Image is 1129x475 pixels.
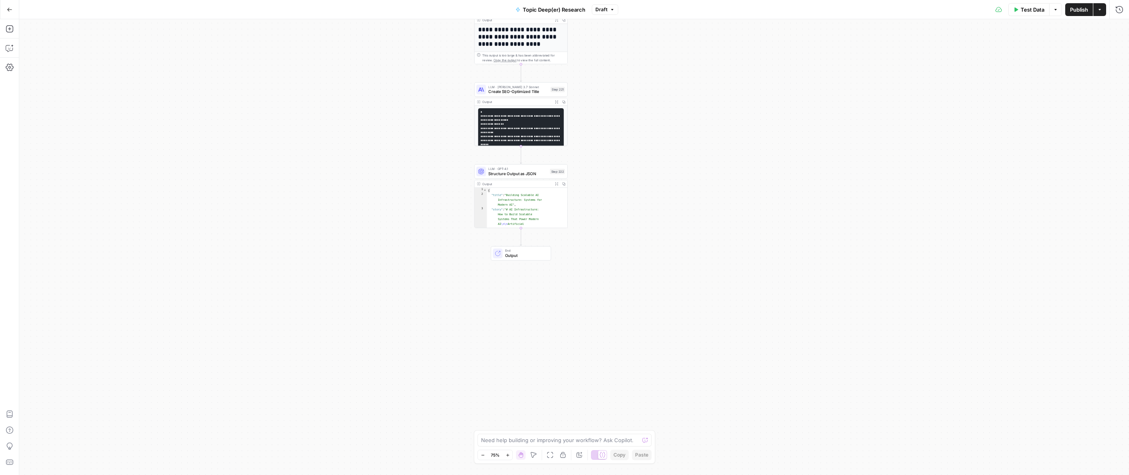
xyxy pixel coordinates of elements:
[483,188,487,192] span: Toggle code folding, rows 1 through 4
[1008,3,1049,16] button: Test Data
[482,99,551,104] div: Output
[474,164,568,228] div: LLM · GPT-4.1Structure Output as JSONStep 222Output{ "title":"Building Scalable AI Infrastructure...
[595,6,607,13] span: Draft
[505,248,546,253] span: End
[632,450,652,460] button: Paste
[488,170,547,176] span: Structure Output as JSON
[1070,6,1088,14] span: Publish
[491,452,500,458] span: 75%
[550,87,565,93] div: Step 221
[1065,3,1093,16] button: Publish
[610,450,629,460] button: Copy
[520,64,522,82] g: Edge from step_223 to step_221
[635,451,648,459] span: Paste
[482,18,551,22] div: Output
[474,246,568,261] div: EndOutput
[523,6,585,14] span: Topic Deep(er) Research
[520,228,522,246] g: Edge from step_222 to end
[613,451,625,459] span: Copy
[488,85,548,89] span: LLM · [PERSON_NAME] 3.7 Sonnet
[550,169,565,174] div: Step 222
[1021,6,1044,14] span: Test Data
[475,192,487,207] div: 2
[592,4,618,15] button: Draft
[505,253,546,259] span: Output
[488,166,547,171] span: LLM · GPT-4.1
[475,188,487,192] div: 1
[511,3,590,16] button: Topic Deep(er) Research
[493,59,516,62] span: Copy the output
[482,53,565,63] div: This output is too large & has been abbreviated for review. to view the full content.
[520,146,522,164] g: Edge from step_221 to step_222
[482,182,551,186] div: Output
[488,89,548,95] span: Create SEO-Optimized Title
